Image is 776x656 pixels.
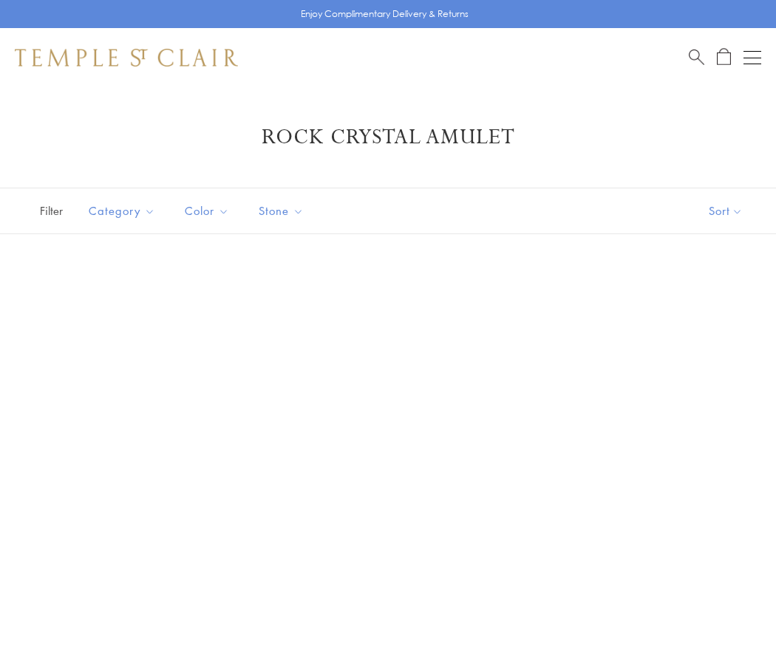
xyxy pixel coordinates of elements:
[717,48,731,66] a: Open Shopping Bag
[81,202,166,220] span: Category
[689,48,704,66] a: Search
[675,188,776,233] button: Show sort by
[743,49,761,66] button: Open navigation
[301,7,469,21] p: Enjoy Complimentary Delivery & Returns
[174,194,240,228] button: Color
[251,202,315,220] span: Stone
[37,124,739,151] h1: Rock Crystal Amulet
[248,194,315,228] button: Stone
[78,194,166,228] button: Category
[15,49,238,66] img: Temple St. Clair
[177,202,240,220] span: Color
